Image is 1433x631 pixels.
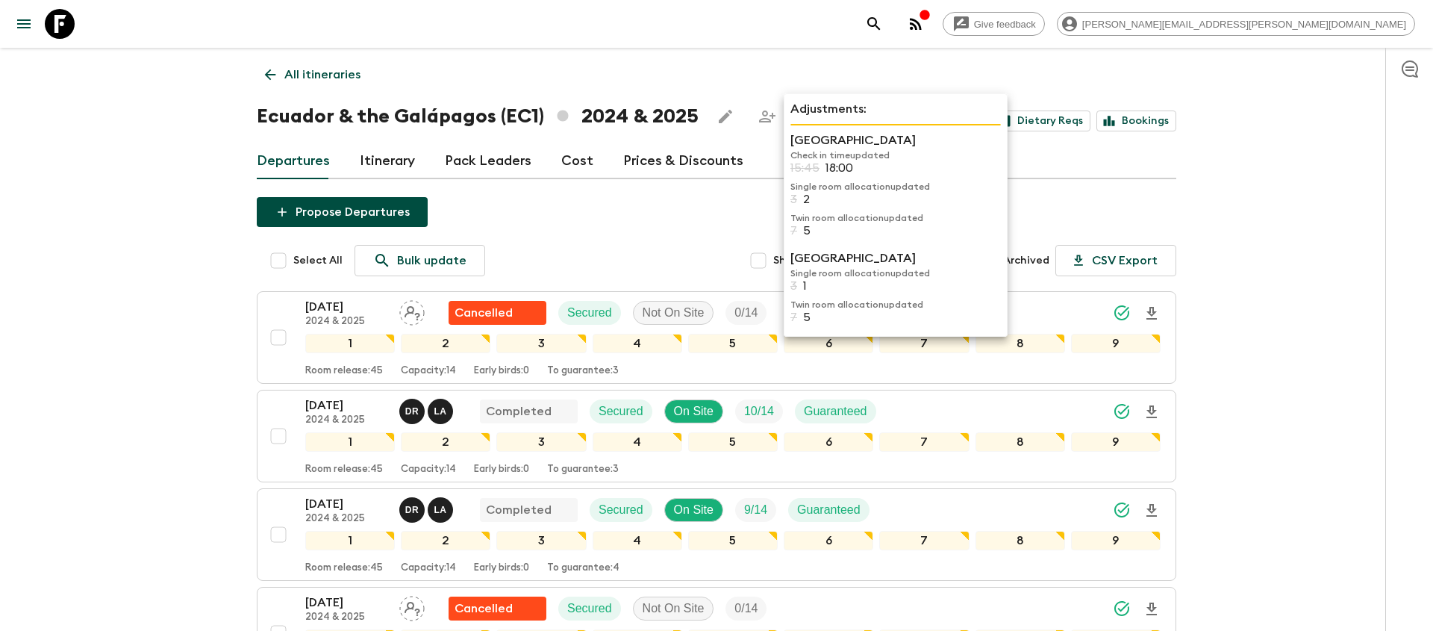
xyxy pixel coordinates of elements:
p: Completed [486,402,552,420]
p: To guarantee: 4 [547,562,619,574]
div: 1 [305,334,395,353]
div: Flash Pack cancellation [449,301,546,325]
h1: Ecuador & the Galápagos (EC1) 2024 & 2025 [257,102,699,131]
p: Capacity: 14 [401,562,456,574]
div: Trip Fill [725,301,767,325]
a: Pack Leaders [445,143,531,179]
p: 15:45 [790,161,819,175]
div: 7 [879,432,969,452]
div: 2 [401,432,490,452]
p: [DATE] [305,495,387,513]
p: Twin room allocation updated [790,299,1001,311]
p: Early birds: 0 [474,365,529,377]
div: 9 [1071,432,1161,452]
p: Secured [599,402,643,420]
div: 5 [688,432,778,452]
p: Not On Site [643,600,705,618]
div: 9 [1071,334,1161,353]
span: Diana Recalde - Mainland, Luis Altamirano - Galapagos [399,403,456,415]
div: 4 [593,334,682,353]
svg: Download Onboarding [1143,502,1161,520]
div: 2 [401,334,490,353]
div: 6 [784,432,873,452]
p: 2 [803,193,810,206]
p: Adjustments: [790,100,1001,118]
p: Not On Site [643,304,705,322]
a: Bookings [1096,111,1176,131]
p: All itineraries [284,66,360,84]
a: Prices & Discounts [623,143,743,179]
p: 9 / 14 [744,501,767,519]
p: Twin room allocation updated [790,212,1001,224]
p: [GEOGRAPHIC_DATA] [790,249,1001,267]
p: Secured [599,501,643,519]
svg: Synced Successfully [1113,304,1131,322]
span: Assign pack leader [399,305,425,317]
p: Room release: 45 [305,464,383,476]
div: 3 [496,531,586,550]
p: 10 / 14 [744,402,774,420]
a: Dietary Reqs [992,111,1090,131]
p: Single room allocation updated [790,267,1001,279]
p: 2024 & 2025 [305,513,387,525]
p: Room release: 45 [305,562,383,574]
p: Capacity: 14 [401,365,456,377]
p: 2024 & 2025 [305,612,387,624]
div: 5 [688,334,778,353]
p: Cancelled [455,304,513,322]
div: 6 [784,531,873,550]
span: Show Attention Required only [773,253,927,268]
p: Guaranteed [804,402,867,420]
span: Give feedback [966,19,1044,30]
span: Share this itinerary [752,102,782,131]
p: 1 [803,279,807,293]
button: Propose Departures [257,197,428,227]
div: 9 [1071,531,1161,550]
p: 3 [790,279,797,293]
p: On Site [674,501,714,519]
p: Guaranteed [797,501,861,519]
p: 7 [790,224,797,237]
p: Early birds: 0 [474,562,529,574]
p: 0 / 14 [734,600,758,618]
p: Completed [486,501,552,519]
div: 8 [975,334,1065,353]
a: Departures [257,143,330,179]
p: 3 [790,193,797,206]
svg: Synced Successfully [1113,501,1131,519]
p: 0 / 14 [734,304,758,322]
div: 2 [401,531,490,550]
div: 5 [688,531,778,550]
div: 3 [496,334,586,353]
p: Secured [567,600,612,618]
svg: Download Onboarding [1143,305,1161,323]
p: [GEOGRAPHIC_DATA] [790,131,1001,149]
p: 2024 & 2025 [305,316,387,328]
span: [PERSON_NAME][EMAIL_ADDRESS][PERSON_NAME][DOMAIN_NAME] [1074,19,1414,30]
span: Assign pack leader [399,600,425,612]
div: 1 [305,432,395,452]
p: Secured [567,304,612,322]
div: 7 [879,531,969,550]
div: 8 [975,531,1065,550]
p: Check in time updated [790,149,1001,161]
button: CSV Export [1055,245,1176,276]
div: 3 [496,432,586,452]
p: [DATE] [305,397,387,414]
p: Early birds: 0 [474,464,529,476]
p: [DATE] [305,594,387,612]
div: Trip Fill [735,400,783,423]
p: 5 [803,224,811,237]
div: 8 [975,432,1065,452]
p: 2024 & 2025 [305,414,387,426]
button: Edit this itinerary [711,102,740,131]
div: Trip Fill [735,498,776,522]
p: 7 [790,311,797,324]
button: search adventures [859,9,889,39]
p: Single room allocation updated [790,181,1001,193]
svg: Download Onboarding [1143,403,1161,421]
p: Bulk update [397,252,466,270]
p: Cancelled [455,600,513,618]
div: Flash Pack cancellation [449,597,546,621]
p: Room release: 45 [305,365,383,377]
